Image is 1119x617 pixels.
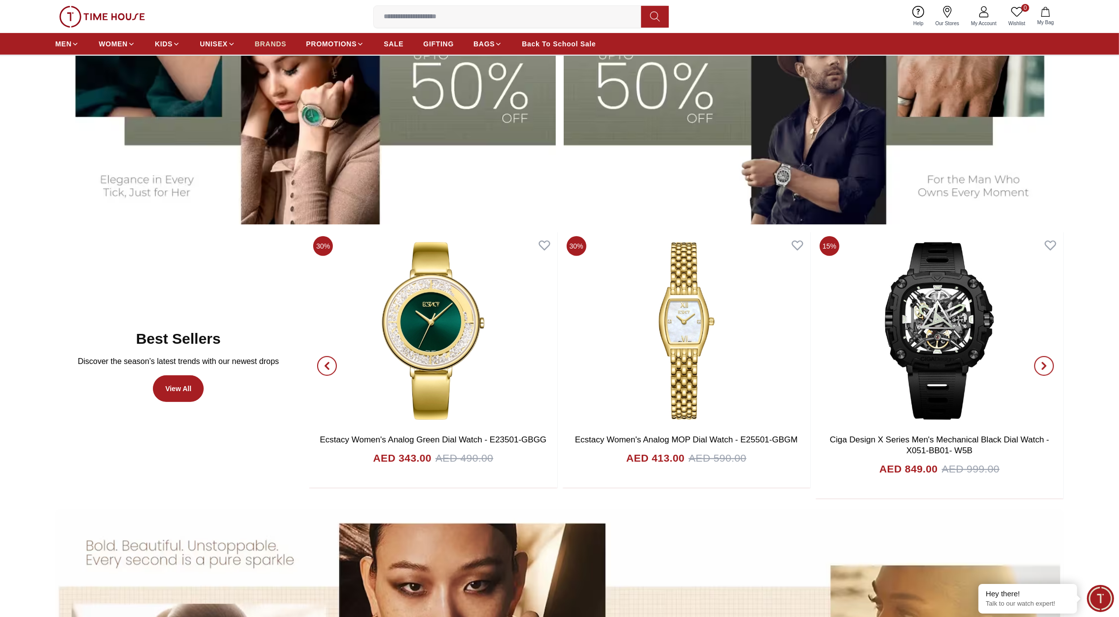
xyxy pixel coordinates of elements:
[255,35,287,53] a: BRANDS
[907,4,930,29] a: Help
[320,435,547,444] a: Ecstacy Women's Analog Green Dial Watch - E23501-GBGG
[1003,4,1031,29] a: 0Wishlist
[473,39,495,49] span: BAGS
[435,450,493,466] span: AED 490.00
[373,450,432,466] h4: AED 343.00
[830,435,1049,455] a: Ciga Design X Series Men's Mechanical Black Dial Watch - X051-BB01- W5B
[155,39,173,49] span: KIDS
[688,450,746,466] span: AED 590.00
[1021,4,1029,12] span: 0
[930,4,965,29] a: Our Stores
[986,589,1070,599] div: Hey there!
[626,450,685,466] h4: AED 413.00
[55,39,72,49] span: MEN
[820,236,839,256] span: 15%
[423,35,454,53] a: GIFTING
[567,236,586,256] span: 30%
[1005,20,1029,27] span: Wishlist
[200,39,227,49] span: UNISEX
[473,35,502,53] a: BAGS
[1033,19,1058,26] span: My Bag
[99,35,135,53] a: WOMEN
[1031,5,1060,28] button: My Bag
[136,330,221,348] h2: Best Sellers
[309,232,557,430] img: Ecstacy Women's Analog Green Dial Watch - E23501-GBGG
[384,39,403,49] span: SALE
[522,39,596,49] span: Back To School Sale
[384,35,403,53] a: SALE
[200,35,235,53] a: UNISEX
[59,6,145,28] img: ...
[932,20,963,27] span: Our Stores
[155,35,180,53] a: KIDS
[255,39,287,49] span: BRANDS
[306,35,364,53] a: PROMOTIONS
[816,232,1063,430] img: Ciga Design X Series Men's Mechanical Black Dial Watch - X051-BB01- W5B
[942,461,1000,477] span: AED 999.00
[306,39,357,49] span: PROMOTIONS
[575,435,798,444] a: Ecstacy Women's Analog MOP Dial Watch - E25501-GBGM
[986,600,1070,608] p: Talk to our watch expert!
[967,20,1001,27] span: My Account
[1087,585,1114,612] div: Chat Widget
[522,35,596,53] a: Back To School Sale
[879,461,938,477] h4: AED 849.00
[563,232,810,430] img: Ecstacy Women's Analog MOP Dial Watch - E25501-GBGM
[99,39,128,49] span: WOMEN
[909,20,928,27] span: Help
[423,39,454,49] span: GIFTING
[55,35,79,53] a: MEN
[153,375,204,402] a: View All
[78,356,279,367] p: Discover the season’s latest trends with our newest drops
